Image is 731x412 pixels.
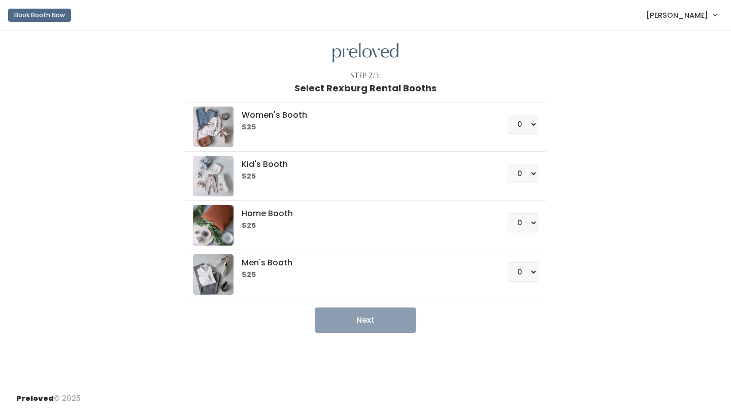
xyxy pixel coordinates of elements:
[350,71,381,81] div: Step 2/3:
[8,4,71,26] a: Book Booth Now
[242,160,483,169] h5: Kid's Booth
[242,173,483,181] h6: $25
[8,9,71,22] button: Book Booth Now
[636,4,727,26] a: [PERSON_NAME]
[242,123,483,131] h6: $25
[242,271,483,279] h6: $25
[242,258,483,267] h5: Men's Booth
[193,254,234,295] img: preloved logo
[294,83,437,93] h1: Select Rexburg Rental Booths
[242,222,483,230] h6: $25
[16,385,81,404] div: © 2025
[333,43,398,63] img: preloved logo
[193,107,234,147] img: preloved logo
[16,393,54,403] span: Preloved
[193,205,234,246] img: preloved logo
[315,307,416,333] button: Next
[646,10,708,21] span: [PERSON_NAME]
[242,209,483,218] h5: Home Booth
[193,156,234,196] img: preloved logo
[242,111,483,120] h5: Women's Booth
